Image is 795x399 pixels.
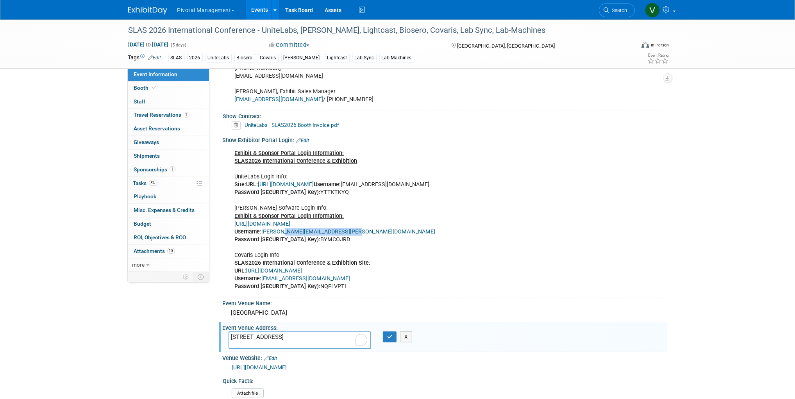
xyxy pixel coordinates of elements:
[132,262,145,268] span: more
[145,41,152,48] span: to
[266,41,313,49] button: Committed
[128,136,209,149] a: Giveaways
[281,54,322,62] div: [PERSON_NAME]
[223,352,667,362] div: Venue Website:
[134,85,158,91] span: Booth
[184,112,189,118] span: 1
[229,52,581,107] div: SLAS Exhibits & Sponsorship Team [PHONE_NUMBER] [EMAIL_ADDRESS][DOMAIN_NAME] [PERSON_NAME], Exhib...
[235,181,247,188] b: Site:
[128,177,209,190] a: Tasks5%
[229,307,661,319] div: [GEOGRAPHIC_DATA]
[650,42,669,48] div: In-Person
[128,163,209,176] a: Sponsorships1
[229,146,581,294] div: UniteLabs Login Info: [EMAIL_ADDRESS][DOMAIN_NAME] YTTKTKYQ [PERSON_NAME] Sofware Login Info: BYM...
[647,53,668,57] div: Event Rating
[149,180,157,186] span: 5%
[232,364,287,370] a: [URL][DOMAIN_NAME]
[245,122,339,128] a: UniteLabs - SLAS2026 Booth Invoice.pdf
[128,217,209,231] a: Budget
[297,138,309,143] a: Edit
[128,150,209,163] a: Shipments
[457,43,555,49] span: [GEOGRAPHIC_DATA], [GEOGRAPHIC_DATA]
[247,181,258,188] b: URL:
[128,109,209,122] a: Travel Reservations1
[148,55,161,61] a: Edit
[134,166,175,173] span: Sponsorships
[167,248,175,254] span: 10
[134,112,189,118] span: Travel Reservations
[128,245,209,258] a: Attachments10
[128,122,209,135] a: Asset Reservations
[223,297,667,307] div: Event Venue Name:
[187,54,203,62] div: 2026
[235,221,291,227] a: [URL][DOMAIN_NAME]
[128,231,209,244] a: ROI, Objectives & ROO
[262,228,436,235] a: [PERSON_NAME][EMAIL_ADDRESS][PERSON_NAME][DOMAIN_NAME]
[599,4,635,17] a: Search
[247,267,302,274] a: [URL][DOMAIN_NAME]
[134,234,186,240] span: ROI, Objectives & ROO
[235,189,321,196] b: Password [SECURITY_DATA] Key):
[223,322,667,332] div: Event Venue Address:
[152,85,156,90] i: Booth reservation complete
[235,228,262,235] b: Username:
[180,272,193,282] td: Personalize Event Tab Strip
[134,71,178,77] span: Event Information
[262,275,350,282] a: [EMAIL_ADDRESS][DOMAIN_NAME]
[314,181,341,188] b: Username:
[134,98,146,105] span: Staff
[134,139,159,145] span: Giveaways
[134,125,180,132] span: Asset Reservations
[235,267,247,274] b: URL:
[235,283,321,290] b: Password [SECURITY_DATA] Key):
[264,356,277,361] a: Edit
[223,375,664,385] div: Quick Facts:
[258,54,279,62] div: Covaris
[134,248,175,254] span: Attachments
[235,275,262,282] b: Username:
[205,54,232,62] div: UniteLabs
[134,221,152,227] span: Budget
[223,110,664,120] div: Show Contract:
[229,331,371,349] textarea: To enrich screen reader interactions, please activate Accessibility in Grammarly extension settings
[134,207,195,213] span: Misc. Expenses & Credits
[609,7,627,13] span: Search
[128,204,209,217] a: Misc. Expenses & Credits
[258,181,314,188] a: [URL][DOMAIN_NAME]
[128,258,209,272] a: more
[170,166,175,172] span: 1
[235,96,323,103] a: [EMAIL_ADDRESS][DOMAIN_NAME]
[641,42,649,48] img: Format-Inperson.png
[235,213,344,219] u: Exhibit & Sponsor Portal Login Information:
[134,193,157,199] span: Playbook
[379,54,414,62] div: Lab-Machines
[193,272,209,282] td: Toggle Event Tabs
[645,3,660,18] img: Valerie Weld
[589,41,669,52] div: Event Format
[128,95,209,109] a: Staff
[235,236,321,243] b: Password [SECURITY_DATA] Key):
[232,123,244,128] a: Delete attachment?
[223,134,667,144] div: Show Exhibitor Portal Login:
[325,54,350,62] div: Lightcast
[128,7,167,14] img: ExhibitDay
[128,53,161,62] td: Tags
[128,41,169,48] span: [DATE] [DATE]
[128,190,209,203] a: Playbook
[170,43,187,48] span: (5 days)
[133,180,157,186] span: Tasks
[126,23,623,37] div: SLAS 2026 International Conference - UniteLabs, [PERSON_NAME], Lightcast, Biosero, Covaris, Lab S...
[352,54,377,62] div: Lab Sync
[400,331,412,342] button: X
[235,150,357,164] u: Exhibit & Sponsor Portal Login Information: SLAS2026 International Conference & Exhibition
[168,54,184,62] div: SLAS
[128,82,209,95] a: Booth
[134,153,160,159] span: Shipments
[235,260,371,266] b: SLAS2026 International Conference & Exhibition Site:
[128,68,209,81] a: Event Information
[234,54,255,62] div: Biosero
